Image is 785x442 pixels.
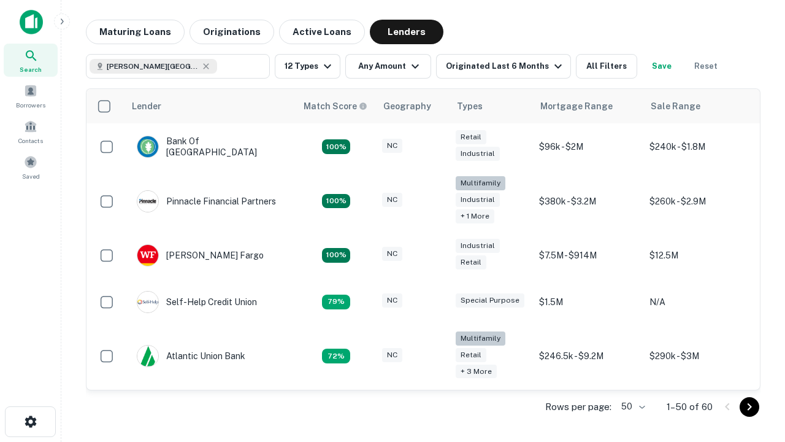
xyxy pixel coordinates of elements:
[190,20,274,44] button: Originations
[533,325,643,387] td: $246.5k - $9.2M
[540,99,613,114] div: Mortgage Range
[456,147,500,161] div: Industrial
[651,99,700,114] div: Sale Range
[643,232,754,279] td: $12.5M
[376,89,450,123] th: Geography
[533,170,643,232] td: $380k - $3.2M
[382,247,402,261] div: NC
[533,232,643,279] td: $7.5M - $914M
[4,150,58,184] a: Saved
[667,400,713,414] p: 1–50 of 60
[382,293,402,308] div: NC
[643,89,754,123] th: Sale Range
[456,130,486,144] div: Retail
[304,99,365,113] h6: Match Score
[724,304,785,363] iframe: Chat Widget
[137,346,158,366] img: picture
[279,20,365,44] button: Active Loans
[450,89,533,123] th: Types
[132,99,161,114] div: Lender
[436,54,571,79] button: Originated Last 6 Months
[533,123,643,170] td: $96k - $2M
[382,139,402,153] div: NC
[137,190,276,212] div: Pinnacle Financial Partners
[304,99,367,113] div: Capitalize uses an advanced AI algorithm to match your search with the best lender. The match sco...
[137,244,264,266] div: [PERSON_NAME] Fargo
[4,79,58,112] a: Borrowers
[137,245,158,266] img: picture
[456,176,505,190] div: Multifamily
[18,136,43,145] span: Contacts
[322,295,350,309] div: Matching Properties: 11, hasApolloMatch: undefined
[20,10,43,34] img: capitalize-icon.png
[456,331,505,346] div: Multifamily
[446,59,565,74] div: Originated Last 6 Months
[137,291,257,313] div: Self-help Credit Union
[533,279,643,325] td: $1.5M
[643,325,754,387] td: $290k - $3M
[576,54,637,79] button: All Filters
[686,54,726,79] button: Reset
[740,397,759,417] button: Go to next page
[322,139,350,154] div: Matching Properties: 14, hasApolloMatch: undefined
[643,170,754,232] td: $260k - $2.9M
[107,61,199,72] span: [PERSON_NAME][GEOGRAPHIC_DATA], [GEOGRAPHIC_DATA]
[4,44,58,77] a: Search
[545,400,611,414] p: Rows per page:
[643,279,754,325] td: N/A
[16,100,45,110] span: Borrowers
[322,248,350,263] div: Matching Properties: 15, hasApolloMatch: undefined
[137,292,158,312] img: picture
[370,20,443,44] button: Lenders
[643,123,754,170] td: $240k - $1.8M
[322,194,350,209] div: Matching Properties: 25, hasApolloMatch: undefined
[382,193,402,207] div: NC
[322,349,350,363] div: Matching Properties: 10, hasApolloMatch: undefined
[456,348,486,362] div: Retail
[642,54,681,79] button: Save your search to get updates of matches that match your search criteria.
[616,398,647,416] div: 50
[22,171,40,181] span: Saved
[382,348,402,362] div: NC
[124,89,296,123] th: Lender
[20,64,42,74] span: Search
[456,193,500,207] div: Industrial
[456,365,497,379] div: + 3 more
[296,89,376,123] th: Capitalize uses an advanced AI algorithm to match your search with the best lender. The match sco...
[137,136,158,157] img: picture
[456,293,524,308] div: Special Purpose
[345,54,431,79] button: Any Amount
[456,239,500,253] div: Industrial
[456,255,486,269] div: Retail
[457,99,483,114] div: Types
[137,191,158,212] img: picture
[86,20,185,44] button: Maturing Loans
[275,54,340,79] button: 12 Types
[4,115,58,148] a: Contacts
[137,345,245,367] div: Atlantic Union Bank
[383,99,431,114] div: Geography
[533,89,643,123] th: Mortgage Range
[137,136,284,158] div: Bank Of [GEOGRAPHIC_DATA]
[456,209,494,223] div: + 1 more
